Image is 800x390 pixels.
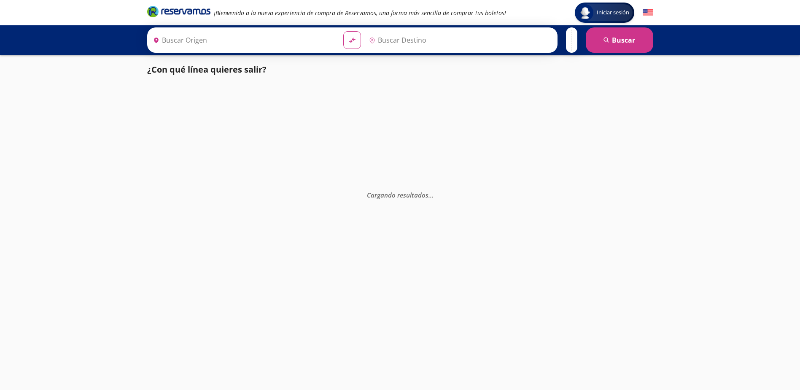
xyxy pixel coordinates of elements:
[643,8,653,18] button: English
[214,9,506,17] em: ¡Bienvenido a la nueva experiencia de compra de Reservamos, una forma más sencilla de comprar tus...
[150,30,337,51] input: Buscar Origen
[428,191,430,199] span: .
[147,63,267,76] p: ¿Con qué línea quieres salir?
[366,30,553,51] input: Buscar Destino
[430,191,432,199] span: .
[593,8,633,17] span: Iniciar sesión
[367,191,434,199] em: Cargando resultados
[586,27,653,53] button: Buscar
[432,191,434,199] span: .
[147,5,210,20] a: Brand Logo
[147,5,210,18] i: Brand Logo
